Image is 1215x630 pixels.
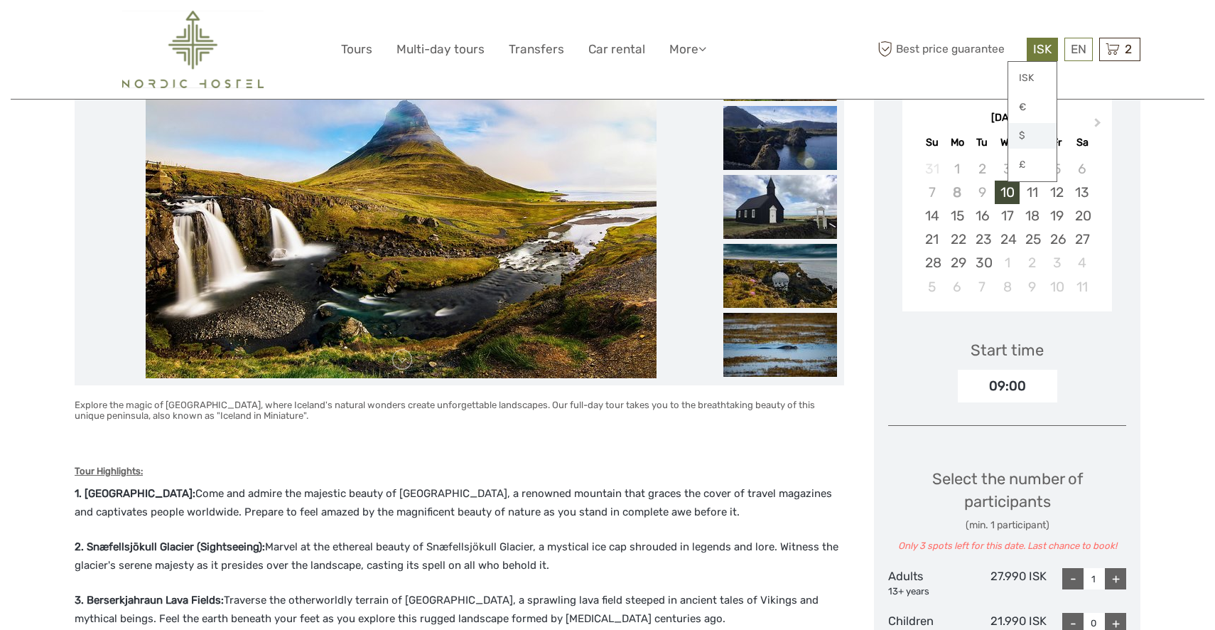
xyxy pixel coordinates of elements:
strong: 1. [GEOGRAPHIC_DATA]: [75,487,195,500]
div: Choose Saturday, September 27th, 2025 [1069,228,1094,251]
div: Choose Sunday, October 5th, 2025 [919,275,944,299]
div: Choose Saturday, October 4th, 2025 [1069,251,1094,274]
div: Choose Saturday, October 11th, 2025 [1069,275,1094,299]
div: Tu [970,133,995,152]
div: Choose Monday, September 29th, 2025 [945,251,970,274]
div: Not available Wednesday, September 3rd, 2025 [995,157,1020,181]
div: Choose Saturday, September 20th, 2025 [1069,204,1094,228]
div: Only 3 spots left for this date. Last chance to book! [888,540,1126,553]
div: EN [1064,38,1093,61]
div: Select the number of participants [888,468,1126,553]
div: Choose Sunday, September 21st, 2025 [919,228,944,251]
p: Marvel at the ethereal beauty of Snæfellsjökull Glacier, a mystical ice cap shrouded in legends a... [75,538,844,575]
a: Transfers [509,39,564,60]
div: Choose Wednesday, September 17th, 2025 [995,204,1020,228]
div: Choose Wednesday, September 24th, 2025 [995,228,1020,251]
img: bcd30458d2834e5fbb3abf2dadb220a4_slider_thumbnail.jpg [723,244,837,308]
div: [DATE] [902,111,1112,126]
img: 2454-61f15230-a6bf-4303-aa34-adabcbdb58c5_logo_big.png [122,11,263,88]
div: Not available Monday, September 8th, 2025 [945,181,970,204]
a: £ [1008,152,1057,178]
div: Choose Friday, September 26th, 2025 [1044,228,1069,251]
div: Not available Saturday, September 6th, 2025 [1069,157,1094,181]
div: Start time [971,339,1044,361]
div: Not available Sunday, August 31st, 2025 [919,157,944,181]
span: 2 [1123,42,1134,56]
div: 09:00 [958,370,1057,402]
div: Choose Friday, October 10th, 2025 [1044,275,1069,299]
div: Choose Tuesday, October 7th, 2025 [970,275,995,299]
div: Choose Thursday, October 9th, 2025 [1020,275,1044,299]
div: Choose Thursday, October 2nd, 2025 [1020,251,1044,274]
a: Car rental [588,39,645,60]
a: Multi-day tours [396,39,485,60]
div: Not available Tuesday, September 9th, 2025 [970,181,995,204]
div: Choose Sunday, September 28th, 2025 [919,251,944,274]
a: € [1008,95,1057,120]
div: Not available Tuesday, September 2nd, 2025 [970,157,995,181]
button: Next Month [1088,114,1111,137]
div: month 2025-09 [907,157,1107,299]
div: Choose Tuesday, September 23rd, 2025 [970,228,995,251]
strong: 2. Snæfellsjökull Glacier (Sightseeing): [75,540,265,553]
div: Choose Thursday, September 25th, 2025 [1020,228,1044,251]
a: ISK [1008,65,1057,91]
div: Sa [1069,133,1094,152]
div: Choose Sunday, September 14th, 2025 [919,204,944,228]
div: Not available Monday, September 1st, 2025 [945,157,970,181]
img: ed40266c96984a52b198ffc90d5ec8b4_slider_thumbnail.jpg [723,106,837,170]
div: + [1105,568,1126,589]
div: Choose Wednesday, October 1st, 2025 [995,251,1020,274]
div: Choose Friday, September 19th, 2025 [1044,204,1069,228]
div: 13+ years [888,585,968,599]
div: Choose Tuesday, September 16th, 2025 [970,204,995,228]
div: Choose Tuesday, September 30th, 2025 [970,251,995,274]
a: $ [1008,123,1057,149]
p: Come and admire the majestic beauty of [GEOGRAPHIC_DATA], a renowned mountain that graces the cov... [75,485,844,521]
button: Open LiveChat chat widget [163,22,180,39]
span: ISK [1033,42,1052,56]
img: ecbba05c4d444c04ac869244e593fa04_main_slider.jpg [146,37,657,378]
span: Best price guarantee [874,38,1023,61]
div: 27.990 ISK [968,568,1047,598]
img: 30f30eab43e047f79ef679a05e93ff24_slider_thumbnail.jpg [723,175,837,239]
div: Su [919,133,944,152]
h6: Explore the magic of [GEOGRAPHIC_DATA], where Iceland's natural wonders create unforgettable land... [75,400,844,422]
div: Choose Friday, October 3rd, 2025 [1044,251,1069,274]
a: More [669,39,706,60]
img: b5c6fe827fff43c884909164e3ed43a8_slider_thumbnail.jpg [723,313,837,377]
strong: Tour Highlights: [75,466,143,476]
div: Adults [888,568,968,598]
div: (min. 1 participant) [888,518,1126,533]
div: Choose Friday, September 12th, 2025 [1044,181,1069,204]
div: We [995,133,1020,152]
a: Tours [341,39,372,60]
div: Choose Thursday, September 18th, 2025 [1020,204,1044,228]
div: Choose Thursday, September 11th, 2025 [1020,181,1044,204]
div: Choose Wednesday, October 8th, 2025 [995,275,1020,299]
div: Not available Sunday, September 7th, 2025 [919,181,944,204]
p: Traverse the otherworldly terrain of [GEOGRAPHIC_DATA], a sprawling lava field steeped in ancient... [75,592,844,628]
div: Choose Monday, September 15th, 2025 [945,204,970,228]
div: - [1062,568,1084,589]
div: Choose Monday, October 6th, 2025 [945,275,970,299]
div: Choose Monday, September 22nd, 2025 [945,228,970,251]
strong: 3. Berserkjahraun Lava Fields: [75,594,224,607]
p: We're away right now. Please check back later! [20,25,161,36]
div: Mo [945,133,970,152]
div: Choose Wednesday, September 10th, 2025 [995,181,1020,204]
div: Choose Saturday, September 13th, 2025 [1069,181,1094,204]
